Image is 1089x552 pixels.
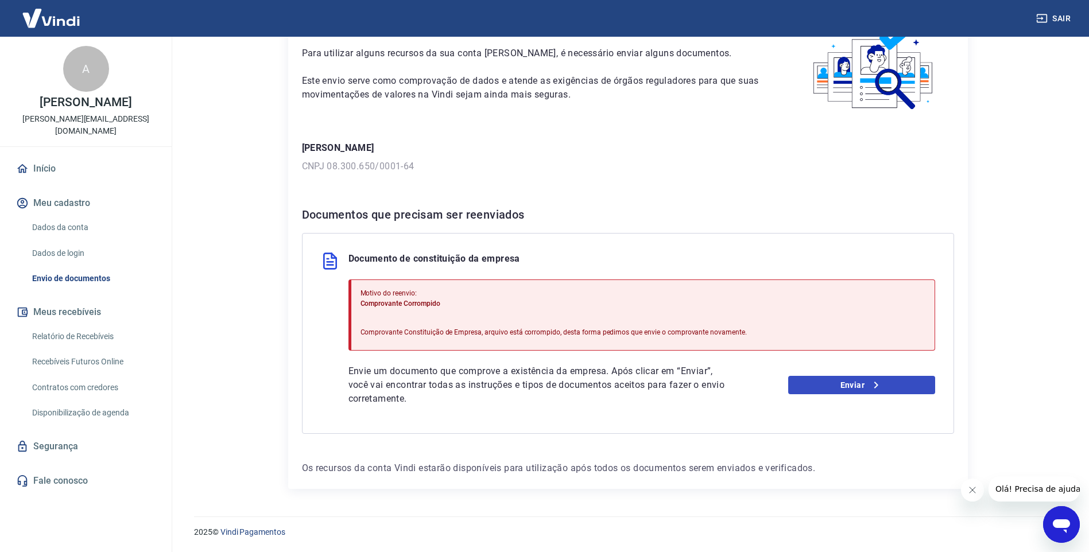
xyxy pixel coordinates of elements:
[302,160,954,173] p: CNPJ 08.300.650/0001-64
[28,376,158,399] a: Contratos com credores
[302,461,954,475] p: Os recursos da conta Vindi estarão disponíveis para utilização após todos os documentos serem env...
[194,526,1061,538] p: 2025 ©
[220,527,285,537] a: Vindi Pagamentos
[7,8,96,17] span: Olá! Precisa de ajuda?
[28,267,158,290] a: Envio de documentos
[348,364,730,406] p: Envie um documento que comprove a existência da empresa. Após clicar em “Enviar”, você vai encont...
[28,216,158,239] a: Dados da conta
[14,300,158,325] button: Meus recebíveis
[361,327,747,337] p: Comprovante Constituição de Empresa, arquivo está corrompido, desta forma pedimos que envie o com...
[28,242,158,265] a: Dados de login
[361,300,440,308] span: Comprovante Corrompido
[9,113,162,137] p: [PERSON_NAME][EMAIL_ADDRESS][DOMAIN_NAME]
[28,350,158,374] a: Recebíveis Futuros Online
[14,434,158,459] a: Segurança
[1034,8,1075,29] button: Sair
[788,376,935,394] a: Enviar
[14,1,88,36] img: Vindi
[14,191,158,216] button: Meu cadastro
[14,468,158,493] a: Fale conosco
[14,156,158,181] a: Início
[28,401,158,425] a: Disponibilização de agenda
[989,476,1080,502] iframe: Mensagem da empresa
[302,141,954,155] p: [PERSON_NAME]
[40,96,131,108] p: [PERSON_NAME]
[28,325,158,348] a: Relatório de Recebíveis
[321,252,339,270] img: file.3f2e98d22047474d3a157069828955b5.svg
[302,205,954,224] h6: Documentos que precisam ser reenviados
[961,479,984,502] iframe: Fechar mensagem
[361,288,747,298] p: Motivo do reenvio:
[1043,506,1080,543] iframe: Botão para abrir a janela de mensagens
[348,252,520,270] p: Documento de constituição da empresa
[794,24,954,114] img: waiting_documents.41d9841a9773e5fdf392cede4d13b617.svg
[302,46,766,60] p: Para utilizar alguns recursos da sua conta [PERSON_NAME], é necessário enviar alguns documentos.
[63,46,109,92] div: A
[302,74,766,102] p: Este envio serve como comprovação de dados e atende as exigências de órgãos reguladores para que ...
